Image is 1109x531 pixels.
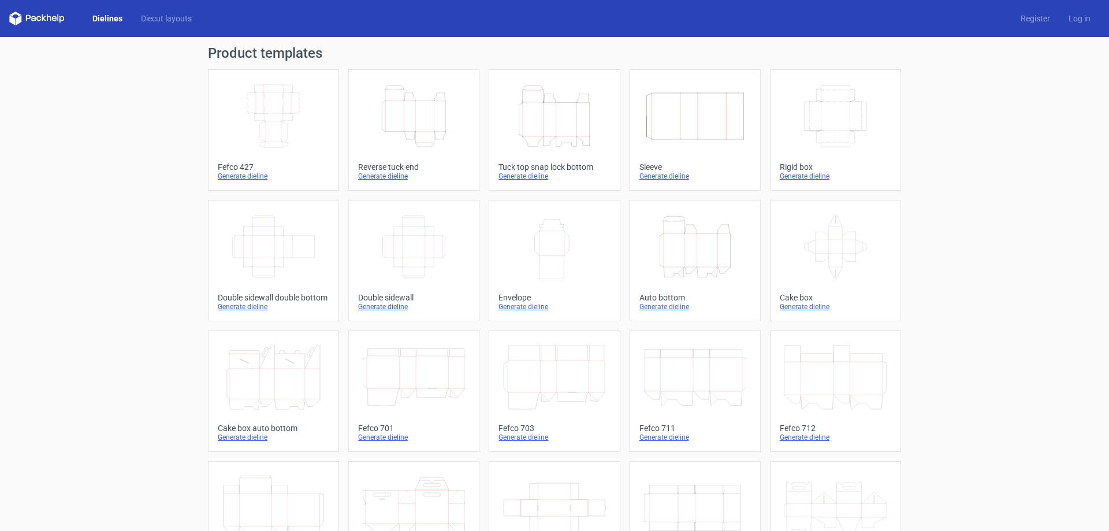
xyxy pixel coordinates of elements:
[780,433,891,442] div: Generate dieline
[639,424,751,433] div: Fefco 711
[1011,13,1059,24] a: Register
[208,200,339,321] a: Double sidewall double bottomGenerate dieline
[348,200,479,321] a: Double sidewallGenerate dieline
[498,433,610,442] div: Generate dieline
[639,162,751,172] div: Sleeve
[218,302,329,311] div: Generate dieline
[358,433,470,442] div: Generate dieline
[218,172,329,181] div: Generate dieline
[780,172,891,181] div: Generate dieline
[348,331,479,452] a: Fefco 701Generate dieline
[208,46,901,60] h1: Product templates
[208,331,339,452] a: Cake box auto bottomGenerate dieline
[348,69,479,191] a: Reverse tuck endGenerate dieline
[770,200,901,321] a: Cake boxGenerate dieline
[218,162,329,172] div: Fefco 427
[630,331,761,452] a: Fefco 711Generate dieline
[498,424,610,433] div: Fefco 703
[218,424,329,433] div: Cake box auto bottom
[218,433,329,442] div: Generate dieline
[770,69,901,191] a: Rigid boxGenerate dieline
[358,293,470,302] div: Double sidewall
[489,69,620,191] a: Tuck top snap lock bottomGenerate dieline
[780,424,891,433] div: Fefco 712
[498,172,610,181] div: Generate dieline
[1059,13,1100,24] a: Log in
[498,302,610,311] div: Generate dieline
[780,293,891,302] div: Cake box
[639,433,751,442] div: Generate dieline
[780,162,891,172] div: Rigid box
[489,200,620,321] a: EnvelopeGenerate dieline
[498,162,610,172] div: Tuck top snap lock bottom
[630,200,761,321] a: Auto bottomGenerate dieline
[498,293,610,302] div: Envelope
[208,69,339,191] a: Fefco 427Generate dieline
[358,172,470,181] div: Generate dieline
[358,302,470,311] div: Generate dieline
[639,302,751,311] div: Generate dieline
[780,302,891,311] div: Generate dieline
[630,69,761,191] a: SleeveGenerate dieline
[639,172,751,181] div: Generate dieline
[639,293,751,302] div: Auto bottom
[132,13,201,24] a: Diecut layouts
[83,13,132,24] a: Dielines
[489,331,620,452] a: Fefco 703Generate dieline
[770,331,901,452] a: Fefco 712Generate dieline
[358,424,470,433] div: Fefco 701
[218,293,329,302] div: Double sidewall double bottom
[358,162,470,172] div: Reverse tuck end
